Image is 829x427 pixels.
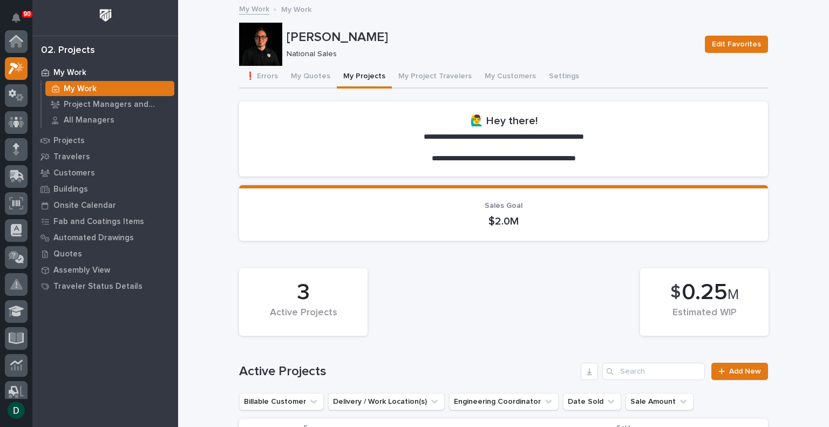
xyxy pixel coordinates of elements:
[658,307,750,330] div: Estimated WIP
[470,114,538,127] h2: 🙋‍♂️ Hey there!
[64,116,114,125] p: All Managers
[53,233,134,243] p: Automated Drawings
[53,249,82,259] p: Quotes
[239,2,269,15] a: My Work
[449,393,559,410] button: Engineering Coordinator
[257,279,349,306] div: 3
[32,165,178,181] a: Customers
[328,393,445,410] button: Delivery / Work Location(s)
[32,148,178,165] a: Travelers
[485,202,522,209] span: Sales Goal
[32,132,178,148] a: Projects
[252,215,755,228] p: $2.0M
[478,66,542,89] button: My Customers
[32,262,178,278] a: Assembly View
[728,288,739,302] span: M
[287,50,692,59] p: National Sales
[24,10,31,18] p: 90
[64,100,170,110] p: Project Managers and Engineers
[32,64,178,80] a: My Work
[712,38,761,51] span: Edit Favorites
[32,197,178,213] a: Onsite Calendar
[96,5,115,25] img: Workspace Logo
[337,66,392,89] button: My Projects
[53,68,86,78] p: My Work
[257,307,349,330] div: Active Projects
[542,66,586,89] button: Settings
[239,364,576,379] h1: Active Projects
[5,399,28,422] button: users-avatar
[670,282,681,303] span: $
[53,185,88,194] p: Buildings
[563,393,621,410] button: Date Sold
[392,66,478,89] button: My Project Travelers
[42,112,178,127] a: All Managers
[32,278,178,294] a: Traveler Status Details
[53,201,116,211] p: Onsite Calendar
[41,45,95,57] div: 02. Projects
[284,66,337,89] button: My Quotes
[239,393,324,410] button: Billable Customer
[64,84,97,94] p: My Work
[32,246,178,262] a: Quotes
[53,136,85,146] p: Projects
[281,3,311,15] p: My Work
[42,81,178,96] a: My Work
[13,13,28,30] div: Notifications90
[53,217,144,227] p: Fab and Coatings Items
[53,168,95,178] p: Customers
[602,363,705,380] input: Search
[32,229,178,246] a: Automated Drawings
[53,282,142,292] p: Traveler Status Details
[32,181,178,197] a: Buildings
[705,36,768,53] button: Edit Favorites
[53,266,110,275] p: Assembly View
[287,30,696,45] p: [PERSON_NAME]
[42,97,178,112] a: Project Managers and Engineers
[239,66,284,89] button: ❗ Errors
[682,281,728,304] span: 0.25
[53,152,90,162] p: Travelers
[711,363,768,380] a: Add New
[729,368,761,375] span: Add New
[32,213,178,229] a: Fab and Coatings Items
[626,393,694,410] button: Sale Amount
[5,6,28,29] button: Notifications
